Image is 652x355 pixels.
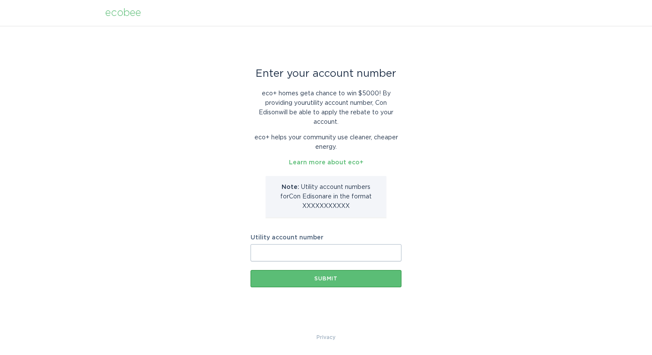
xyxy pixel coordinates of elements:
a: Learn more about eco+ [289,160,364,166]
div: Enter your account number [251,69,401,79]
a: Privacy Policy & Terms of Use [317,333,335,342]
div: ecobee [105,8,141,18]
button: Submit [251,270,401,287]
div: Submit [255,276,397,281]
label: Utility account number [251,235,401,241]
p: Utility account number s for Con Edison are in the format XXXXXXXXXXX [272,182,380,211]
strong: Note: [282,184,299,190]
p: eco+ helps your community use cleaner, cheaper energy. [251,133,401,152]
p: eco+ homes get a chance to win $5000 ! By providing your utility account number , Con Edison will... [251,89,401,127]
